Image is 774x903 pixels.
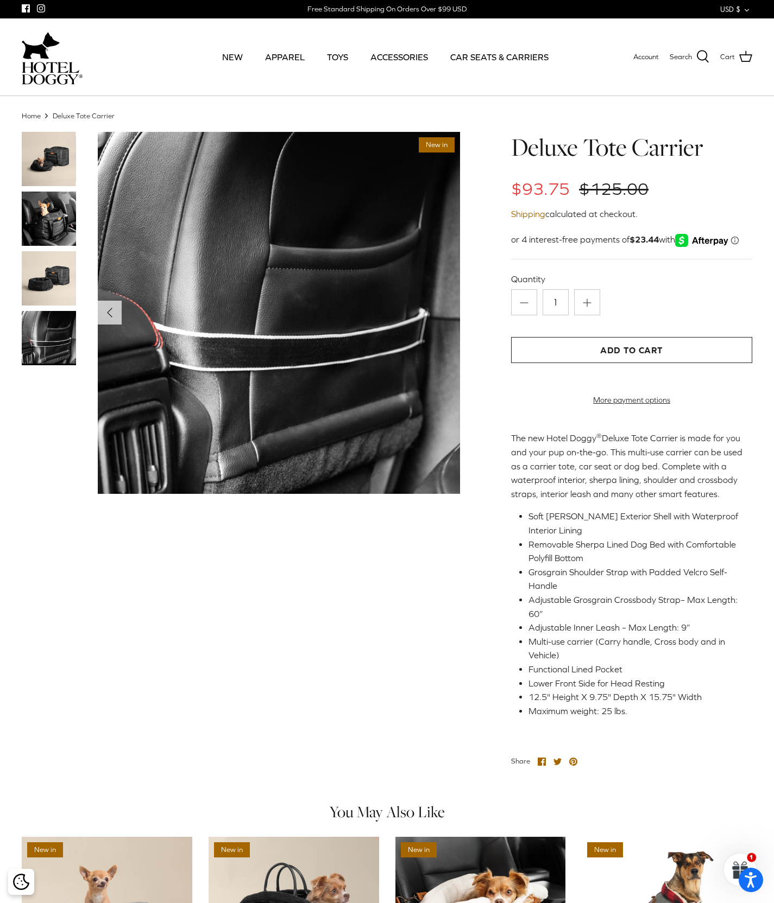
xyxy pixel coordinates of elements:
button: Add to Cart [511,337,752,363]
a: Home [22,111,41,119]
a: NEW [212,39,253,75]
span: Account [633,53,659,61]
img: dog-icon.svg [22,29,60,62]
span: Search [670,52,692,63]
span: New in [401,842,437,858]
a: APPAREL [255,39,314,75]
p: The new Hotel Doggy Deluxe Tote Carrier is made for you and your pup on-the-go. This multi-use ca... [511,431,752,501]
div: Free Standard Shipping On Orders Over $99 USD [307,4,467,14]
li: Multi-use carrier (Carry handle, Cross body and in Vehicle) [528,635,744,663]
li: Adjustable Grosgrain Crossbody Strap– Max Length: 60” [528,593,744,621]
a: Deluxe Tote Carrier [53,111,115,119]
a: hoteldoggycom [22,29,83,85]
img: Cookie policy [13,874,29,890]
label: Quantity [511,273,752,285]
h4: You May Also Like [22,804,752,821]
span: New in [587,842,623,858]
button: Previous [98,301,122,325]
li: Maximum weight: 25 lbs. [528,704,744,718]
span: New in [27,842,63,858]
a: TOYS [317,39,358,75]
sup: ® [596,432,602,440]
a: Free Standard Shipping On Orders Over $99 USD [307,1,467,17]
div: calculated at checkout. [511,207,752,221]
li: Functional Lined Pocket [528,663,744,677]
span: $125.00 [579,179,649,199]
span: New in [214,842,250,858]
li: Soft [PERSON_NAME] Exterior Shell with Waterproof Interior Lining [528,510,744,537]
a: Search [670,50,709,64]
a: Cart [720,50,752,64]
div: Primary navigation [161,39,609,75]
a: Instagram [37,4,45,12]
span: New in [419,137,455,153]
div: Cookie policy [8,869,34,895]
h1: Deluxe Tote Carrier [511,132,752,163]
li: Adjustable Inner Leash – Max Length: 9” [528,621,744,635]
li: 12.5" Height X 9.75" Depth X 15.75" Width [528,690,744,704]
li: Removable Sherpa Lined Dog Bed with Comfortable Polyfill Bottom [528,538,744,565]
a: CAR SEATS & CARRIERS [441,39,558,75]
a: Shipping [511,209,545,219]
a: Facebook [22,4,30,12]
li: Lower Front Side for Head Resting [528,677,744,691]
img: hoteldoggycom [22,62,83,85]
span: Cart [720,52,735,63]
li: Grosgrain Shoulder Strap with Padded Velcro Self-Handle [528,565,744,593]
a: ACCESSORIES [361,39,438,75]
a: More payment options [511,396,752,405]
span: Share [511,757,530,765]
a: Account [633,52,659,63]
nav: Breadcrumbs [22,111,752,121]
span: $93.75 [511,179,570,199]
button: Cookie policy [11,873,30,892]
input: Quantity [543,289,569,315]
